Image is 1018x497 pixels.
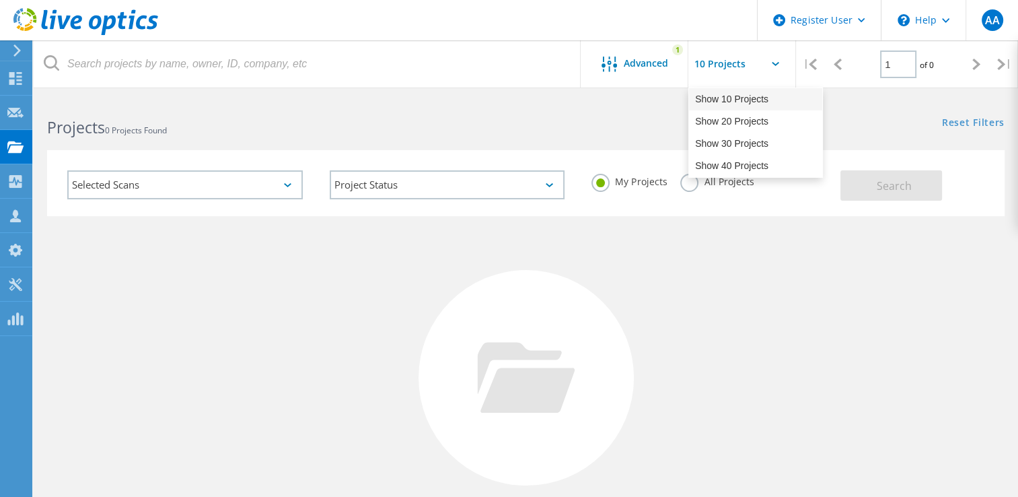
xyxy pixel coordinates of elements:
span: 0 Projects Found [105,125,167,136]
button: Search [840,170,942,201]
div: Show 20 Projects [689,110,822,133]
div: Show 40 Projects [689,155,822,177]
div: Show 30 Projects [689,133,822,155]
a: Live Optics Dashboard [13,28,158,38]
div: Selected Scans [67,170,303,199]
div: | [796,40,824,88]
span: AA [984,15,999,26]
label: My Projects [591,174,667,187]
span: Advanced [624,59,668,68]
div: Project Status [330,170,565,199]
b: Projects [47,117,105,138]
a: Reset Filters [942,118,1005,129]
div: | [990,40,1018,88]
input: Search projects by name, owner, ID, company, etc [34,40,581,88]
span: of 0 [920,59,934,71]
svg: \n [898,14,910,26]
label: All Projects [680,174,754,187]
span: Search [877,178,912,193]
div: Show 10 Projects [689,88,822,110]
